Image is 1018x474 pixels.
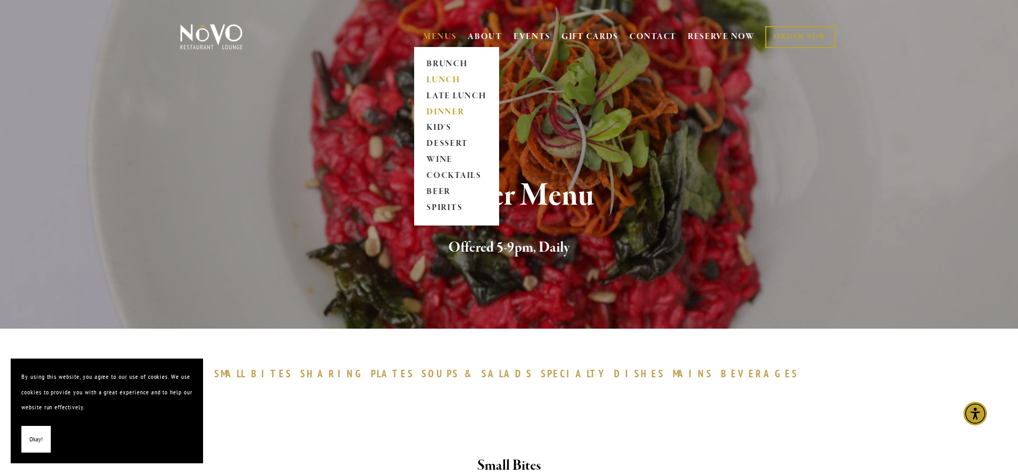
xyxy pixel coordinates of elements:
[464,367,476,380] span: &
[422,367,459,380] span: SOUPS
[630,27,677,47] a: CONTACT
[371,367,414,380] span: PLATES
[423,120,490,136] a: KID'S
[468,32,502,42] a: ABOUT
[300,367,419,380] a: SHARINGPLATES
[29,432,43,447] span: Okay!
[562,27,618,47] a: GIFT CARDS
[423,152,490,168] a: WINE
[423,72,490,88] a: LUNCH
[721,367,804,380] a: BEVERAGES
[423,136,490,152] a: DESSERT
[423,32,457,42] a: MENUS
[688,27,755,47] a: RESERVE NOW
[423,88,490,104] a: LATE LUNCH
[423,168,490,184] a: COCKTAILS
[214,367,246,380] span: SMALL
[422,367,538,380] a: SOUPS&SALADS
[11,359,203,463] section: Cookie banner
[300,367,366,380] span: SHARING
[541,367,670,380] a: SPECIALTYDISHES
[251,367,292,380] span: BITES
[614,367,665,380] span: DISHES
[423,56,490,72] a: BRUNCH
[765,26,835,48] a: ORDER NOW
[178,24,245,50] img: Novo Restaurant &amp; Lounge
[423,104,490,120] a: DINNER
[481,367,533,380] span: SALADS
[963,402,987,425] div: Accessibility Menu
[673,367,718,380] a: MAINS
[423,184,490,200] a: BEER
[21,426,51,453] button: Okay!
[214,367,298,380] a: SMALLBITES
[721,367,799,380] span: BEVERAGES
[198,178,821,213] h1: Dinner Menu
[198,237,821,259] h2: Offered 5-9pm, Daily
[673,367,713,380] span: MAINS
[541,367,609,380] span: SPECIALTY
[514,32,550,42] a: EVENTS
[423,200,490,216] a: SPIRITS
[21,369,192,415] p: By using this website, you agree to our use of cookies. We use cookies to provide you with a grea...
